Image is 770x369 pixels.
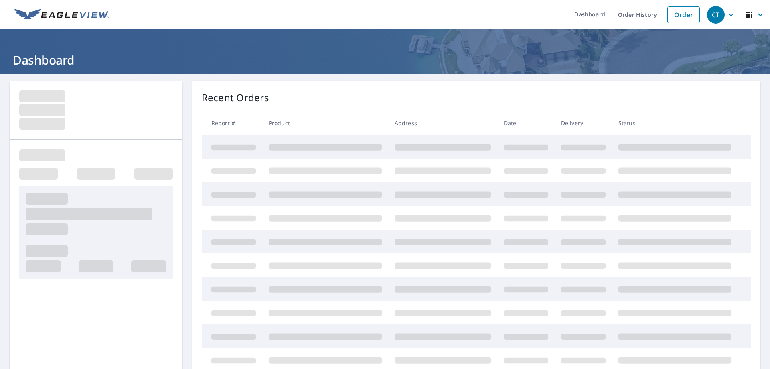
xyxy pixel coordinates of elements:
[555,111,612,135] th: Delivery
[10,52,760,68] h1: Dashboard
[667,6,700,23] a: Order
[497,111,555,135] th: Date
[202,111,262,135] th: Report #
[262,111,388,135] th: Product
[707,6,725,24] div: CT
[612,111,738,135] th: Status
[388,111,497,135] th: Address
[14,9,109,21] img: EV Logo
[202,90,269,105] p: Recent Orders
